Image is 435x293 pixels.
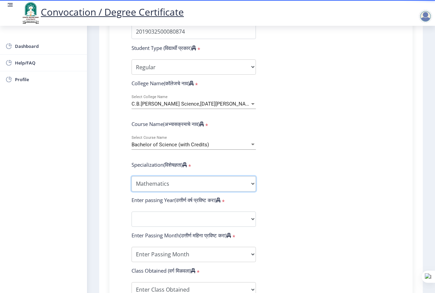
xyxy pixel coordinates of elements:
[132,161,187,168] label: Specialization(विशेषज्ञता)
[132,101,367,107] span: C.B.[PERSON_NAME] Science,[DATE][PERSON_NAME] Commerce, [DATE][PERSON_NAME] Arts College
[132,24,256,39] input: PRN Number
[20,1,41,24] img: logo
[15,75,82,84] span: Profile
[20,5,184,18] a: Convocation / Degree Certificate
[132,121,204,127] label: Course Name(अभ्यासक्रमाचे नाव)
[132,44,196,51] label: Student Type (विद्यार्थी प्रकार)
[132,80,194,87] label: College Name(कॉलेजचे नाव)
[132,142,209,148] span: Bachelor of Science (with Credits)
[132,197,221,203] label: Enter passing Year(उत्तीर्ण वर्ष प्रविष्ट करा)
[132,232,231,239] label: Enter Passing Month(उत्तीर्ण महिना प्रविष्ट करा)
[15,59,82,67] span: Help/FAQ
[15,42,82,50] span: Dashboard
[132,267,195,274] label: Class Obtained (वर्ग मिळवला)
